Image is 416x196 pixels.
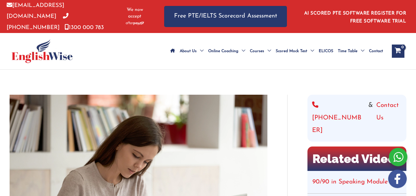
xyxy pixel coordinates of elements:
[319,40,333,63] span: ELICOS
[250,40,264,63] span: Courses
[312,179,401,185] a: 90/90 in Speaking Module PTE
[388,170,407,188] img: white-facebook.png
[273,40,316,63] a: Scored Mock TestMenu Toggle
[357,40,364,63] span: Menu Toggle
[180,40,197,63] span: About Us
[177,40,206,63] a: About UsMenu Toggle
[312,99,365,137] a: [PHONE_NUMBER]
[238,40,245,63] span: Menu Toggle
[164,6,287,27] a: Free PTE/IELTS Scorecard Assessment
[300,6,409,27] aside: Header Widget 1
[376,99,402,137] a: Contact Us
[276,40,307,63] span: Scored Mock Test
[369,40,383,63] span: Contact
[248,40,273,63] a: CoursesMenu Toggle
[206,40,248,63] a: Online CoachingMenu Toggle
[307,40,314,63] span: Menu Toggle
[304,11,406,24] a: AI SCORED PTE SOFTWARE REGISTER FOR FREE SOFTWARE TRIAL
[264,40,271,63] span: Menu Toggle
[12,39,73,63] img: cropped-ew-logo
[7,3,64,19] a: [EMAIL_ADDRESS][DOMAIN_NAME]
[208,40,238,63] span: Online Coaching
[336,40,367,63] a: Time TableMenu Toggle
[7,14,69,30] a: [PHONE_NUMBER]
[312,99,402,137] div: &
[316,40,336,63] a: ELICOS
[122,7,148,20] span: We now accept
[168,40,385,63] nav: Site Navigation: Main Menu
[197,40,204,63] span: Menu Toggle
[307,147,406,171] h2: Related Video
[126,21,144,25] img: Afterpay-Logo
[392,45,404,58] a: View Shopping Cart, empty
[65,25,104,30] a: 1300 000 783
[367,40,385,63] a: Contact
[338,40,357,63] span: Time Table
